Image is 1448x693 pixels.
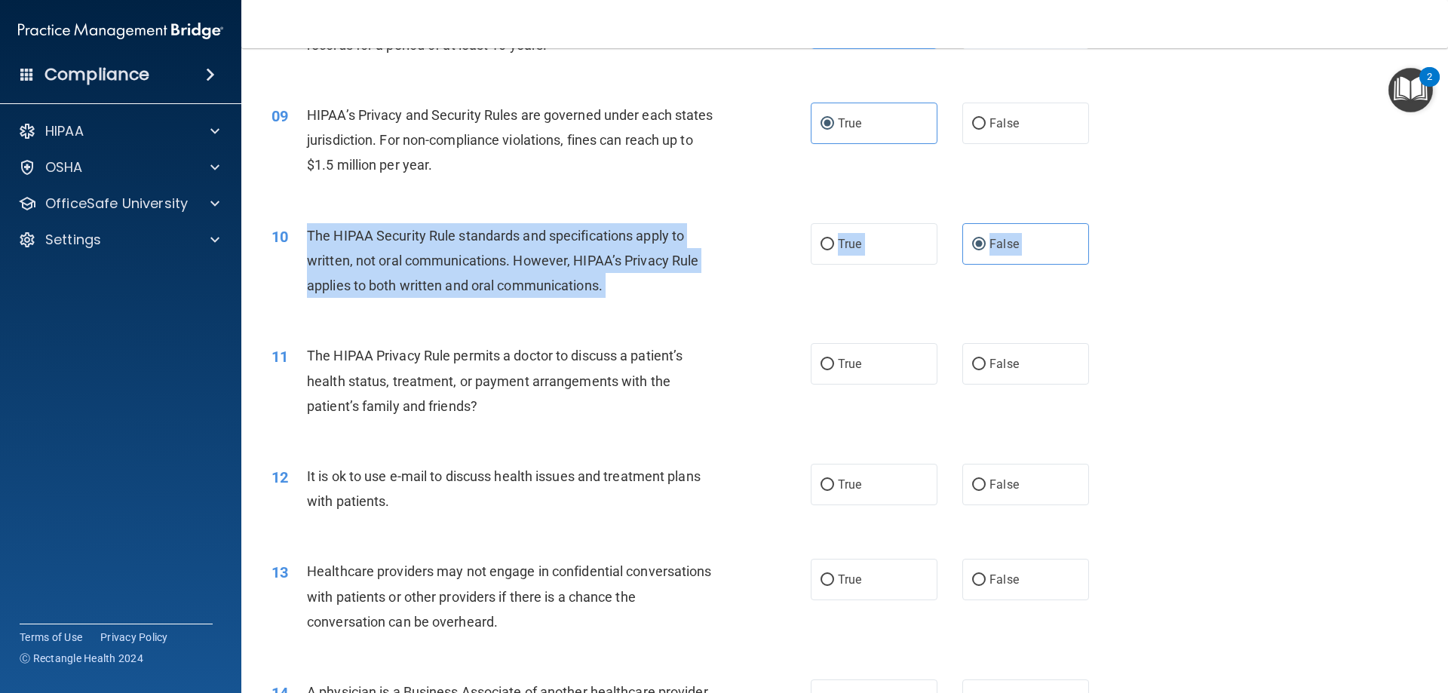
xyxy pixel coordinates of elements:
[821,359,834,370] input: True
[972,480,986,491] input: False
[972,359,986,370] input: False
[307,107,713,173] span: HIPAA’s Privacy and Security Rules are governed under each states jurisdiction. For non-complianc...
[45,122,84,140] p: HIPAA
[972,118,986,130] input: False
[989,477,1019,492] span: False
[20,651,143,666] span: Ⓒ Rectangle Health 2024
[18,16,223,46] img: PMB logo
[18,195,219,213] a: OfficeSafe University
[838,357,861,371] span: True
[18,122,219,140] a: HIPAA
[271,563,288,581] span: 13
[838,237,861,251] span: True
[271,107,288,125] span: 09
[45,158,83,176] p: OSHA
[989,572,1019,587] span: False
[972,575,986,586] input: False
[307,12,679,53] span: Under HIPAA, practices are required to keep patient’s medical records for a period of at least 10...
[838,116,861,130] span: True
[307,228,698,293] span: The HIPAA Security Rule standards and specifications apply to written, not oral communications. H...
[45,231,101,249] p: Settings
[45,195,188,213] p: OfficeSafe University
[989,116,1019,130] span: False
[1427,77,1432,97] div: 2
[821,118,834,130] input: True
[307,348,683,413] span: The HIPAA Privacy Rule permits a doctor to discuss a patient’s health status, treatment, or payme...
[838,572,861,587] span: True
[307,468,701,509] span: It is ok to use e-mail to discuss health issues and treatment plans with patients.
[821,480,834,491] input: True
[838,477,861,492] span: True
[271,348,288,366] span: 11
[1388,68,1433,112] button: Open Resource Center, 2 new notifications
[821,239,834,250] input: True
[271,468,288,486] span: 12
[821,575,834,586] input: True
[972,239,986,250] input: False
[271,228,288,246] span: 10
[20,630,82,645] a: Terms of Use
[989,237,1019,251] span: False
[100,630,168,645] a: Privacy Policy
[307,563,712,629] span: Healthcare providers may not engage in confidential conversations with patients or other provider...
[18,231,219,249] a: Settings
[44,64,149,85] h4: Compliance
[989,357,1019,371] span: False
[18,158,219,176] a: OSHA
